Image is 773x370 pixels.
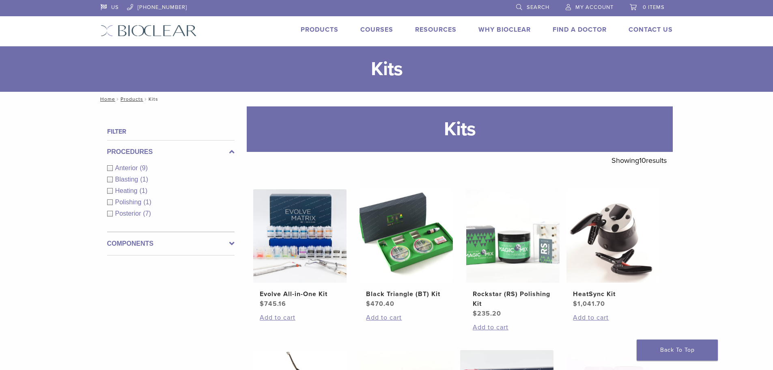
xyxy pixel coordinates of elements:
span: / [115,97,121,101]
span: Search [527,4,549,11]
a: Find A Doctor [553,26,607,34]
label: Procedures [107,147,235,157]
span: (9) [140,164,148,171]
img: HeatSync Kit [566,189,660,283]
a: Black Triangle (BT) KitBlack Triangle (BT) Kit $470.40 [359,189,454,309]
span: $ [473,309,477,318]
img: Evolve All-in-One Kit [253,189,347,283]
a: Add to cart: “Rockstar (RS) Polishing Kit” [473,322,553,332]
label: Components [107,239,235,249]
a: HeatSync KitHeatSync Kit $1,041.70 [566,189,661,309]
span: Blasting [115,176,140,183]
h2: HeatSync Kit [573,289,653,299]
bdi: 745.16 [260,300,286,308]
a: Add to cart: “Black Triangle (BT) Kit” [366,313,446,322]
span: $ [260,300,264,308]
a: Back To Top [637,340,718,361]
h4: Filter [107,127,235,136]
a: Rockstar (RS) Polishing KitRockstar (RS) Polishing Kit $235.20 [466,189,560,318]
span: My Account [575,4,614,11]
span: $ [366,300,370,308]
span: Polishing [115,199,144,206]
a: Products [121,96,143,102]
a: Courses [360,26,393,34]
span: (1) [140,187,148,194]
bdi: 235.20 [473,309,501,318]
img: Black Triangle (BT) Kit [360,189,453,283]
a: Contact Us [629,26,673,34]
span: 0 items [643,4,665,11]
span: (1) [140,176,148,183]
span: Anterior [115,164,140,171]
span: Posterior [115,210,143,217]
h1: Kits [247,106,673,152]
img: Rockstar (RS) Polishing Kit [466,189,560,283]
span: $ [573,300,577,308]
nav: Kits [95,92,679,106]
a: Why Bioclear [478,26,531,34]
p: Showing results [612,152,667,169]
a: Resources [415,26,456,34]
h2: Black Triangle (BT) Kit [366,289,446,299]
h2: Evolve All-in-One Kit [260,289,340,299]
span: / [143,97,149,101]
a: Add to cart: “HeatSync Kit” [573,313,653,322]
bdi: 470.40 [366,300,394,308]
span: Heating [115,187,140,194]
a: Home [98,96,115,102]
h2: Rockstar (RS) Polishing Kit [473,289,553,309]
span: (1) [143,199,151,206]
span: (7) [143,210,151,217]
a: Add to cart: “Evolve All-in-One Kit” [260,313,340,322]
bdi: 1,041.70 [573,300,605,308]
a: Evolve All-in-One KitEvolve All-in-One Kit $745.16 [253,189,347,309]
img: Bioclear [101,25,197,37]
span: 10 [639,156,646,165]
a: Products [301,26,338,34]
